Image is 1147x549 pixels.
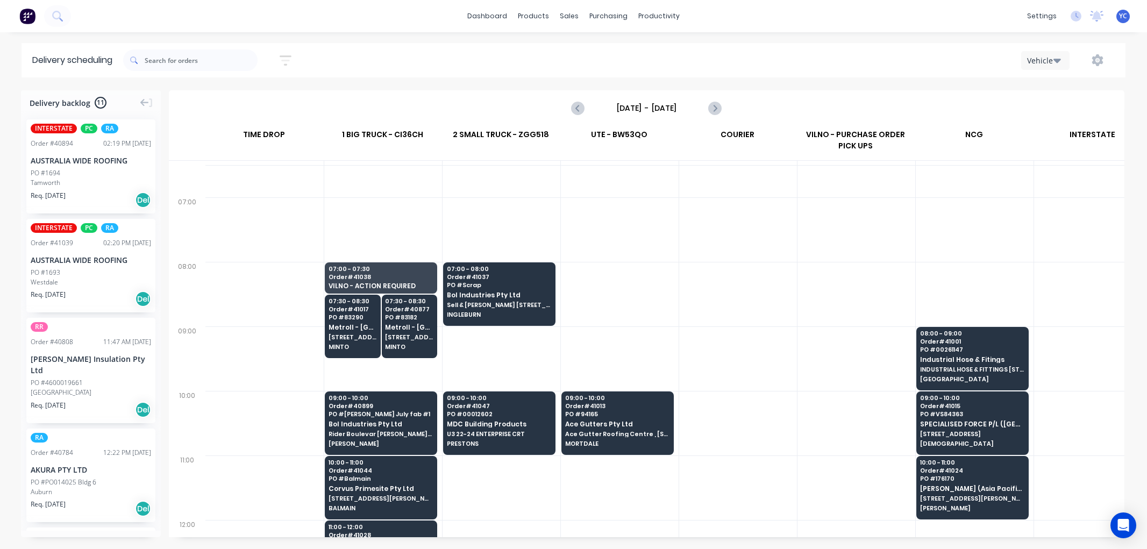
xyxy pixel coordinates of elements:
[329,467,433,474] span: Order # 41044
[135,402,151,418] div: Del
[169,389,205,454] div: 10:00
[324,125,441,149] div: 1 BIG TRUCK - CI36CH
[31,433,48,443] span: RA
[920,495,1024,502] span: [STREET_ADDRESS][PERSON_NAME]
[329,344,376,350] span: MINTO
[31,139,73,148] div: Order # 40894
[442,125,560,149] div: 2 SMALL TRUCK - ZGG518
[31,290,66,300] span: Req. [DATE]
[679,125,796,149] div: COURIER
[447,411,551,417] span: PO # 00012602
[447,282,551,288] span: PO # Scrap
[920,475,1024,482] span: PO # 176170
[31,487,151,497] div: Auburn
[31,178,151,188] div: Tamworth
[329,314,376,320] span: PO # 83290
[31,124,77,133] span: INTERSTATE
[447,431,551,437] span: U3 22-24 ENTERPRISE CRT
[329,524,433,530] span: 11:00 - 12:00
[81,124,97,133] span: PC
[920,420,1024,427] span: SPECIALISED FORCE P/L ([GEOGRAPHIC_DATA])
[31,353,151,376] div: [PERSON_NAME] Insulation Pty Ltd
[81,223,97,233] span: PC
[31,254,151,266] div: AUSTRALIA WIDE ROOFING
[31,464,151,475] div: AKURA PTY LTD
[205,125,323,149] div: TIME DROP
[920,431,1024,437] span: [STREET_ADDRESS]
[920,440,1024,447] span: [DEMOGRAPHIC_DATA]
[329,505,433,511] span: BALMAIN
[329,485,433,492] span: Corvus Primesite Pty Ltd
[385,344,433,350] span: MINTO
[560,125,678,149] div: UTE - BW53QO
[565,431,669,437] span: Ace Gutter Roofing Centre , [STREET_ADDRESS][PERSON_NAME]
[103,139,151,148] div: 02:19 PM [DATE]
[584,8,633,24] div: purchasing
[31,401,66,410] span: Req. [DATE]
[329,324,376,331] span: Metroll - [GEOGRAPHIC_DATA]
[103,448,151,458] div: 12:22 PM [DATE]
[920,366,1024,373] span: INDUSTRIAL HOSE & FITTINGS [STREET_ADDRESS][PERSON_NAME]
[101,223,118,233] span: RA
[31,191,66,201] span: Req. [DATE]
[920,403,1024,409] span: Order # 41015
[329,306,376,312] span: Order # 41017
[31,378,83,388] div: PO #4600019661
[915,125,1033,149] div: NCG
[920,356,1024,363] span: Industrial Hose & Fitings
[329,403,433,409] span: Order # 40899
[447,291,551,298] span: Bol Industries Pty Ltd
[329,431,433,437] span: Rider Boulevar [PERSON_NAME][GEOGRAPHIC_DATA]
[31,477,96,487] div: PO #PO014025 Bldg 6
[1110,512,1136,538] div: Open Intercom Messenger
[385,324,433,331] span: Metroll - [GEOGRAPHIC_DATA]
[31,388,151,397] div: [GEOGRAPHIC_DATA]
[103,238,151,248] div: 02:20 PM [DATE]
[920,338,1024,345] span: Order # 41001
[920,346,1024,353] span: PO # 00261147
[30,97,90,109] span: Delivery backlog
[1119,11,1127,21] span: YC
[565,403,669,409] span: Order # 41013
[31,155,151,166] div: AUSTRALIA WIDE ROOFING
[31,448,73,458] div: Order # 40784
[462,8,512,24] a: dashboard
[512,8,554,24] div: products
[565,420,669,427] span: Ace Gutters Pty Ltd
[447,274,551,280] span: Order # 41037
[101,124,118,133] span: RA
[633,8,685,24] div: productivity
[329,298,376,304] span: 07:30 - 08:30
[1022,8,1062,24] div: settings
[385,298,433,304] span: 07:30 - 08:30
[329,411,433,417] span: PO # [PERSON_NAME] July fab #1
[329,420,433,427] span: Bol Industries Pty Ltd
[797,125,915,160] div: VILNO - PURCHASE ORDER PICK UPS
[135,291,151,307] div: Del
[554,8,584,24] div: sales
[385,334,433,340] span: [STREET_ADDRESS]
[31,238,73,248] div: Order # 41039
[447,311,551,318] span: INGLEBURN
[135,192,151,208] div: Del
[169,454,205,518] div: 11:00
[920,411,1024,417] span: PO # VS84363
[920,467,1024,474] span: Order # 41024
[31,268,60,277] div: PO #1693
[329,440,433,447] span: [PERSON_NAME]
[329,475,433,482] span: PO # Balmain
[95,97,106,109] span: 11
[920,485,1024,492] span: [PERSON_NAME] (Asia Pacific ) Pty Ltd
[329,495,433,502] span: [STREET_ADDRESS][PERSON_NAME]
[31,322,48,332] span: RR
[329,532,433,538] span: Order # 41028
[329,334,376,340] span: [STREET_ADDRESS]
[145,49,258,71] input: Search for orders
[565,395,669,401] span: 09:00 - 10:00
[169,196,205,260] div: 07:00
[31,277,151,287] div: Westdale
[447,420,551,427] span: MDC Building Products
[329,395,433,401] span: 09:00 - 10:00
[1027,55,1058,66] div: Vehicle
[920,505,1024,511] span: [PERSON_NAME]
